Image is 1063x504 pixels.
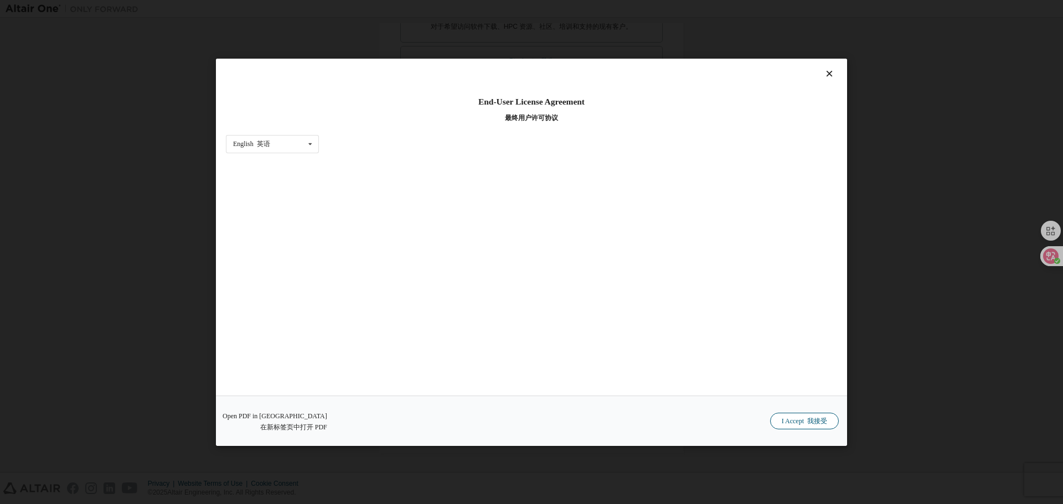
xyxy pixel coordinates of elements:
[223,412,327,434] a: Open PDF in [GEOGRAPHIC_DATA]在新标签页中打开 PDF
[257,140,270,148] font: 英语
[807,417,827,424] font: 我接受
[505,113,558,121] font: 最终用户许可协议
[233,141,270,147] div: English
[770,412,839,429] button: I Accept 我接受
[226,96,837,128] div: End-User License Agreement
[260,423,327,430] font: 在新标签页中打开 PDF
